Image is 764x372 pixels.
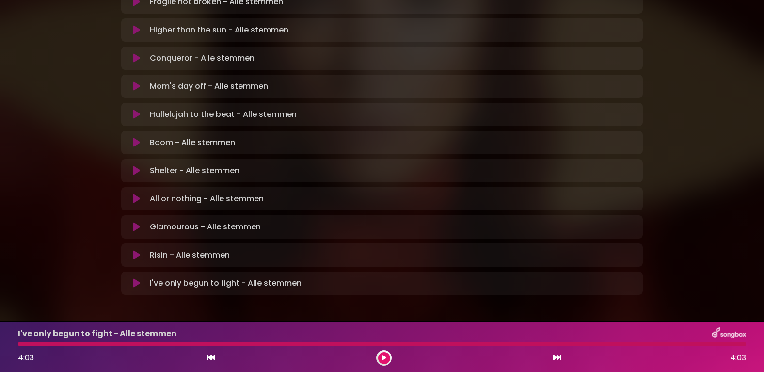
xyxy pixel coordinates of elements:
[150,52,255,64] p: Conqueror - Alle stemmen
[150,277,302,289] p: I've only begun to fight - Alle stemmen
[150,249,230,261] p: Risin - Alle stemmen
[712,327,746,340] img: songbox-logo-white.png
[150,81,268,92] p: Mom's day off - Alle stemmen
[150,193,264,205] p: All or nothing - Alle stemmen
[150,165,239,177] p: Shelter - Alle stemmen
[150,24,288,36] p: Higher than the sun - Alle stemmen
[150,137,235,148] p: Boom - Alle stemmen
[18,328,176,340] p: I've only begun to fight - Alle stemmen
[150,221,261,233] p: Glamourous - Alle stemmen
[150,109,297,120] p: Hallelujah to the beat - Alle stemmen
